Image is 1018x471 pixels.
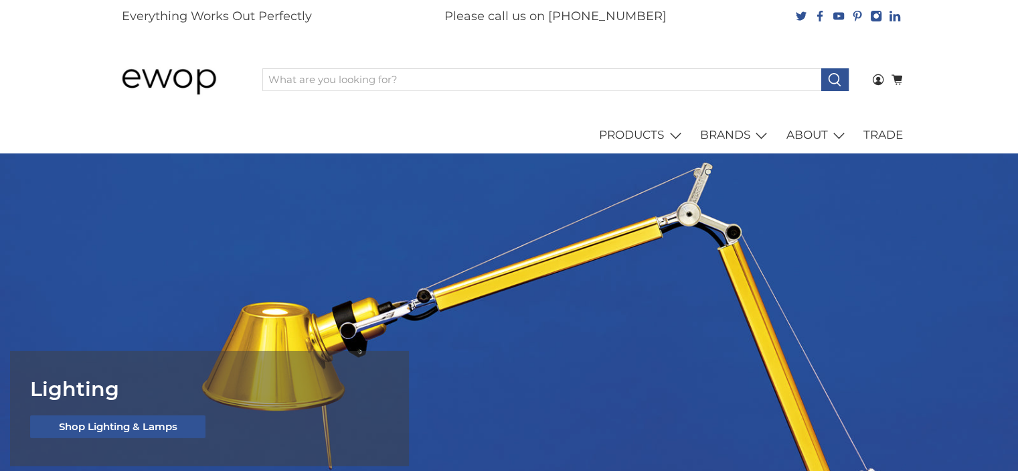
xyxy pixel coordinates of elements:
a: ABOUT [778,117,856,154]
p: Everything Works Out Perfectly [122,7,312,25]
a: PRODUCTS [592,117,693,154]
nav: main navigation [108,117,911,154]
p: Please call us on [PHONE_NUMBER] [444,7,667,25]
input: What are you looking for? [262,68,822,91]
a: Shop Lighting & Lamps [30,415,205,438]
span: Lighting [30,377,119,401]
a: TRADE [856,117,911,154]
a: BRANDS [693,117,779,154]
